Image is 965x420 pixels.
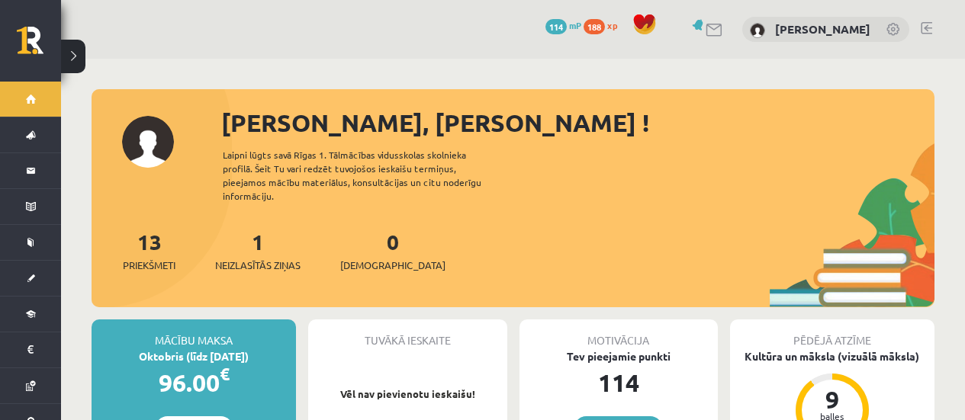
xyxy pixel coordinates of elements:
a: 13Priekšmeti [123,228,175,273]
span: € [220,363,230,385]
span: Neizlasītās ziņas [215,258,301,273]
span: 188 [584,19,605,34]
a: 114 mP [545,19,581,31]
div: Motivācija [519,319,718,348]
a: 0[DEMOGRAPHIC_DATA] [340,228,446,273]
a: 1Neizlasītās ziņas [215,228,301,273]
p: Vēl nav pievienotu ieskaišu! [316,386,499,402]
div: Mācību maksa [92,319,296,348]
div: Pēdējā atzīme [730,319,934,348]
div: 114 [519,364,718,401]
div: 96.00 [92,364,296,401]
a: Rīgas 1. Tālmācības vidusskola [17,27,61,65]
a: 188 xp [584,19,625,31]
div: Kultūra un māksla (vizuālā māksla) [730,348,934,364]
div: Laipni lūgts savā Rīgas 1. Tālmācības vidusskolas skolnieka profilā. Šeit Tu vari redzēt tuvojošo... [223,148,508,203]
span: [DEMOGRAPHIC_DATA] [340,258,446,273]
span: xp [607,19,617,31]
span: 114 [545,19,567,34]
a: [PERSON_NAME] [775,21,870,37]
span: Priekšmeti [123,258,175,273]
div: Oktobris (līdz [DATE]) [92,348,296,364]
div: [PERSON_NAME], [PERSON_NAME] ! [221,104,934,141]
div: Tuvākā ieskaite [308,319,507,348]
div: Tev pieejamie punkti [519,348,718,364]
img: Paula Lilū Deksne [750,23,765,38]
div: 9 [809,387,855,412]
span: mP [569,19,581,31]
